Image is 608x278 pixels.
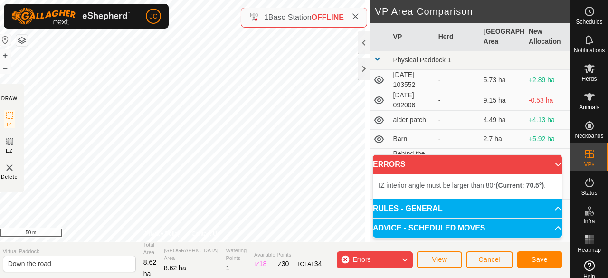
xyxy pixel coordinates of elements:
p-accordion-header: ADVICE - SCHEDULED MOVES [373,219,562,238]
div: DRAW [1,95,18,102]
button: Save [517,251,562,268]
td: +5.92 ha [525,130,570,149]
a: Privacy Policy [145,230,180,238]
span: Herds [581,76,597,82]
td: +3.32 ha [525,149,570,169]
span: VPs [584,162,594,167]
td: Barn [389,130,435,149]
a: Contact Us [191,230,219,238]
span: Delete [1,173,18,181]
div: EZ [274,259,289,269]
span: Status [581,190,597,196]
button: Cancel [466,251,513,268]
div: - [438,75,476,85]
td: 4.49 ha [480,111,525,130]
th: [GEOGRAPHIC_DATA] Area [480,23,525,51]
span: Physical Paddock 1 [393,56,451,64]
td: [DATE] 103552 [389,70,435,90]
td: [DATE] 092006 [389,90,435,111]
td: Curral field 1 [389,240,435,261]
span: ERRORS [373,161,405,168]
div: - [438,96,476,105]
span: 18 [259,260,267,268]
h2: VP Area Comparison [375,6,570,17]
span: OFFLINE [312,13,344,21]
span: IZ [7,121,12,128]
button: View [417,251,462,268]
span: Cancel [478,256,501,263]
td: 9.15 ha [480,90,525,111]
b: (Current: 70.5°) [496,182,544,189]
img: Gallagher Logo [11,8,130,25]
span: Notifications [574,48,605,53]
span: Schedules [576,19,602,25]
button: Map Layers [16,35,28,46]
span: 34 [314,260,322,268]
p-accordion-content: ERRORS [373,174,562,199]
span: [GEOGRAPHIC_DATA] Area [164,247,218,262]
td: +7.76 ha [525,240,570,261]
td: alder patch [389,111,435,130]
th: Herd [435,23,480,51]
div: - [438,154,476,164]
p-accordion-header: RULES - GENERAL [373,199,562,218]
td: +2.89 ha [525,70,570,90]
span: IZ interior angle must be larger than 80° . [379,182,546,189]
span: Total Area [143,241,156,257]
div: TOTAL [296,259,322,269]
span: 1 [264,13,268,21]
span: Heatmap [578,247,601,253]
span: Base Station [268,13,312,21]
span: 30 [282,260,289,268]
span: Animals [579,105,599,110]
span: RULES - GENERAL [373,205,443,212]
div: - [438,134,476,144]
p-accordion-header: ERRORS [373,155,562,174]
span: Infra [583,219,595,224]
span: Watering Points [226,247,247,262]
img: VP [4,162,15,173]
th: New Allocation [525,23,570,51]
span: 8.62 ha [164,264,186,272]
span: EZ [6,147,13,154]
div: - [438,115,476,125]
span: Save [532,256,548,263]
div: IZ [254,259,266,269]
td: 0.86 ha [480,240,525,261]
span: Neckbands [575,133,603,139]
span: JC [149,11,157,21]
span: Available Points [254,251,322,259]
td: +4.13 ha [525,111,570,130]
span: 8.62 ha [143,259,156,278]
span: Errors [352,256,370,263]
td: -0.53 ha [525,90,570,111]
span: ADVICE - SCHEDULED MOVES [373,224,485,232]
span: View [432,256,447,263]
span: Virtual Paddock [3,248,136,256]
td: 5.3 ha [480,149,525,169]
span: 1 [226,264,230,272]
td: 5.73 ha [480,70,525,90]
td: 2.7 ha [480,130,525,149]
th: VP [389,23,435,51]
td: Behind the house [389,149,435,169]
